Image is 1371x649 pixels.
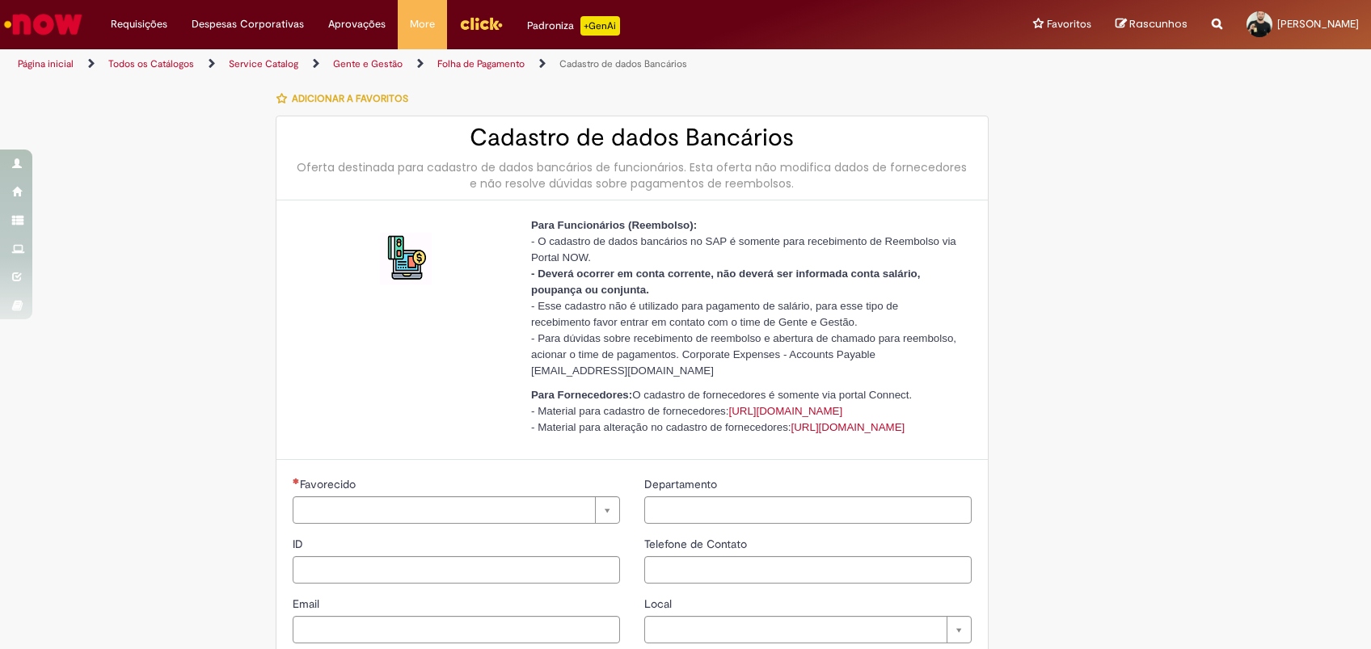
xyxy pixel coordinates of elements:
div: Oferta destinada para cadastro de dados bancários de funcionários. Esta oferta não modifica dados... [293,159,972,192]
span: Adicionar a Favoritos [292,92,408,105]
a: Limpar campo Favorecido [293,496,620,524]
input: ID [293,556,620,584]
span: Requisições [111,16,167,32]
span: - Esse cadastro não é utilizado para pagamento de salário, para esse tipo de recebimento favor en... [531,300,898,328]
span: - Deverá ocorrer em conta corrente, não deverá ser informada conta salário, poupança ou conjunta. [531,268,920,296]
ul: Trilhas de página [12,49,902,79]
span: Favoritos [1047,16,1091,32]
a: Cadastro de dados Bancários [559,57,687,70]
img: ServiceNow [2,8,85,40]
span: Email [293,596,323,611]
a: Todos os Catálogos [108,57,194,70]
h2: Cadastro de dados Bancários [293,124,972,151]
span: - O cadastro de dados bancários no SAP é somente para recebimento de Reembolso via Portal NOW. [531,235,956,263]
img: click_logo_yellow_360x200.png [459,11,503,36]
input: Email [293,616,620,643]
div: Padroniza [527,16,620,36]
a: Folha de Pagamento [437,57,525,70]
a: Limpar campo Local [644,616,972,643]
img: Cadastro de dados Bancários [380,233,432,284]
span: - Material para cadastro de fornecedores: [531,405,842,417]
a: [URL][DOMAIN_NAME] [791,421,905,433]
span: Para Funcionários (Reembolso): [531,219,697,231]
button: Adicionar a Favoritos [276,82,417,116]
span: O cadastro de fornecedores é somente via portal Connect. [531,389,912,401]
span: More [410,16,435,32]
strong: Para Fornecedores: [531,389,632,401]
span: ID [293,537,306,551]
a: Página inicial [18,57,74,70]
span: Necessários [293,478,300,484]
span: [PERSON_NAME] [1277,17,1359,31]
p: +GenAi [580,16,620,36]
input: Telefone de Contato [644,556,972,584]
a: Gente e Gestão [333,57,403,70]
span: Telefone de Contato [644,537,750,551]
a: Service Catalog [229,57,298,70]
a: Rascunhos [1116,17,1187,32]
span: Rascunhos [1129,16,1187,32]
a: [URL][DOMAIN_NAME] [728,405,842,417]
input: Departamento [644,496,972,524]
span: Despesas Corporativas [192,16,304,32]
span: Departamento [644,477,720,491]
span: Local [644,596,675,611]
span: - Material para alteração no cadastro de fornecedores: [531,421,905,433]
span: - Para dúvidas sobre recebimento de reembolso e abertura de chamado para reembolso, acionar o tim... [531,332,956,377]
span: Aprovações [328,16,386,32]
span: Necessários - Favorecido [300,477,359,491]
